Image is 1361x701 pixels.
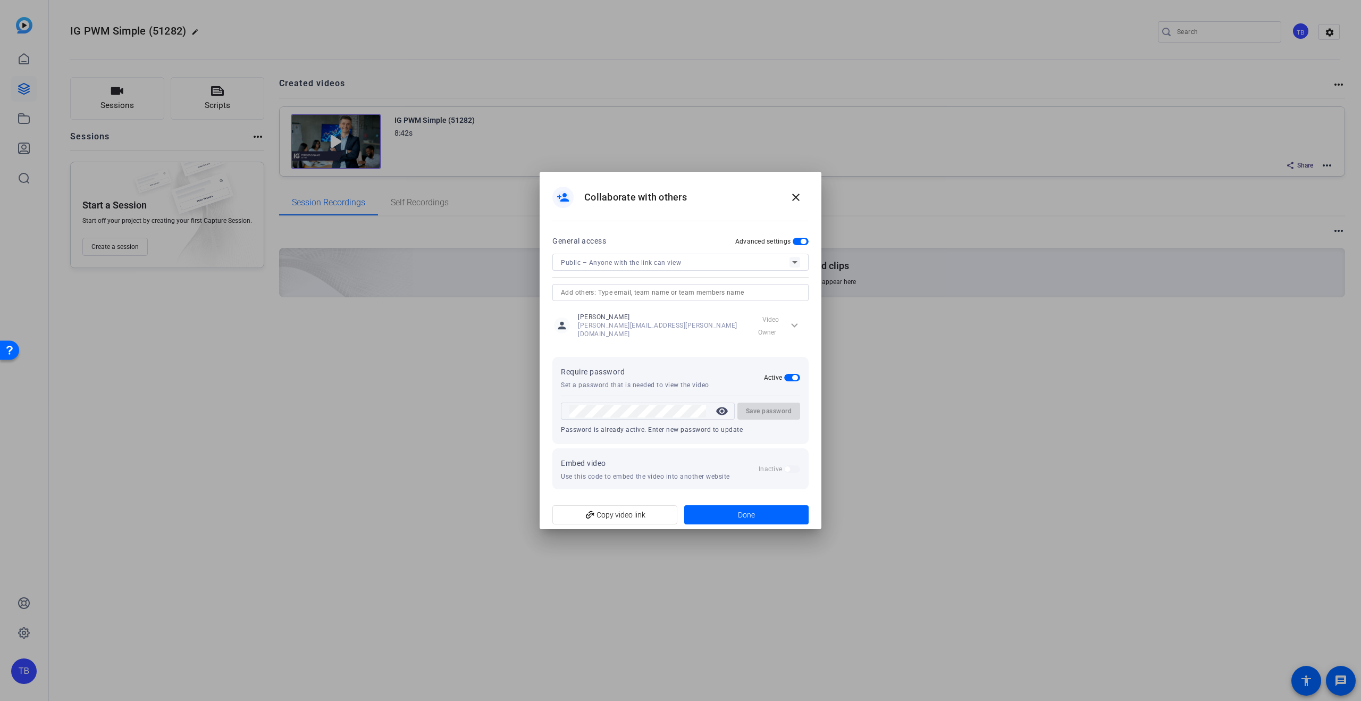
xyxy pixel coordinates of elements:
mat-icon: visibility [709,405,735,418]
span: [PERSON_NAME] [578,313,749,321]
h2: Advanced settings [735,237,791,246]
h2: Embed video [561,457,606,470]
button: Done [684,505,809,524]
h2: Active [764,373,783,382]
span: Copy video link [561,505,669,525]
p: Set a password that is needed to view the video [561,381,709,389]
mat-icon: person_add [557,191,569,204]
mat-icon: person [554,318,570,333]
h2: Inactive [759,465,782,473]
button: Copy video link [552,505,677,524]
span: [PERSON_NAME][EMAIL_ADDRESS][PERSON_NAME][DOMAIN_NAME] [578,321,749,338]
h1: Collaborate with others [584,191,687,204]
h2: General access [552,235,606,247]
span: Done [738,510,755,521]
mat-icon: add_link [581,506,599,524]
span: Public – Anyone with the link can view [561,259,681,266]
p: Use this code to embed the video into another website [561,472,730,481]
h2: Require password [561,365,709,378]
input: Add others: Type email, team name or team members name [561,286,800,299]
mat-icon: close [789,191,802,204]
